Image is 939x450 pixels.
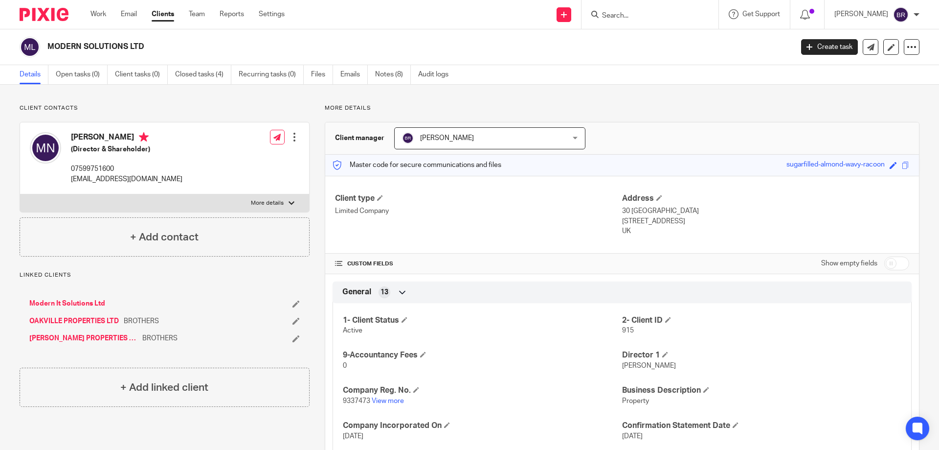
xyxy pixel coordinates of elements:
[786,160,885,171] div: sugarfilled-almond-wavy-racoon
[30,132,61,164] img: svg%3E
[380,287,388,297] span: 13
[622,315,901,326] h4: 2- Client ID
[251,199,284,207] p: More details
[622,216,909,226] p: [STREET_ADDRESS]
[120,380,208,395] h4: + Add linked client
[622,433,643,440] span: [DATE]
[801,39,858,55] a: Create task
[152,9,174,19] a: Clients
[340,65,368,84] a: Emails
[622,350,901,360] h4: Director 1
[372,398,404,404] a: View more
[375,65,411,84] a: Notes (8)
[20,37,40,57] img: svg%3E
[622,226,909,236] p: UK
[420,135,474,142] span: [PERSON_NAME]
[418,65,456,84] a: Audit logs
[130,230,199,245] h4: + Add contact
[20,271,310,279] p: Linked clients
[325,104,919,112] p: More details
[343,433,363,440] span: [DATE]
[622,421,901,431] h4: Confirmation Statement Date
[142,333,178,343] span: BROTHERS
[834,9,888,19] p: [PERSON_NAME]
[259,9,285,19] a: Settings
[124,316,159,326] span: BROTHERS
[71,164,182,174] p: 07599751600
[20,104,310,112] p: Client contacts
[343,385,622,396] h4: Company Reg. No.
[335,206,622,216] p: Limited Company
[115,65,168,84] a: Client tasks (0)
[335,133,384,143] h3: Client manager
[335,260,622,268] h4: CUSTOM FIELDS
[71,174,182,184] p: [EMAIL_ADDRESS][DOMAIN_NAME]
[311,65,333,84] a: Files
[821,259,877,268] label: Show empty fields
[47,42,639,52] h2: MODERN SOLUTIONS LTD
[622,398,649,404] span: Property
[343,362,347,369] span: 0
[29,299,105,308] a: Modern It Solutions Ltd
[189,9,205,19] a: Team
[71,144,182,154] h5: (Director & Shareholder)
[342,287,371,297] span: General
[742,11,780,18] span: Get Support
[175,65,231,84] a: Closed tasks (4)
[335,193,622,204] h4: Client type
[343,398,370,404] span: 9337473
[622,385,901,396] h4: Business Description
[343,350,622,360] h4: 9-Accountancy Fees
[343,327,362,334] span: Active
[220,9,244,19] a: Reports
[622,206,909,216] p: 30 [GEOGRAPHIC_DATA]
[893,7,909,23] img: svg%3E
[622,362,676,369] span: [PERSON_NAME]
[29,333,137,343] a: [PERSON_NAME] PROPERTIES LTD
[20,8,68,21] img: Pixie
[601,12,689,21] input: Search
[56,65,108,84] a: Open tasks (0)
[121,9,137,19] a: Email
[239,65,304,84] a: Recurring tasks (0)
[139,132,149,142] i: Primary
[622,327,634,334] span: 915
[333,160,501,170] p: Master code for secure communications and files
[343,421,622,431] h4: Company Incorporated On
[90,9,106,19] a: Work
[622,193,909,204] h4: Address
[402,132,414,144] img: svg%3E
[71,132,182,144] h4: [PERSON_NAME]
[29,316,119,326] a: OAKVILLE PROPERTIES LTD
[343,315,622,326] h4: 1- Client Status
[20,65,48,84] a: Details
